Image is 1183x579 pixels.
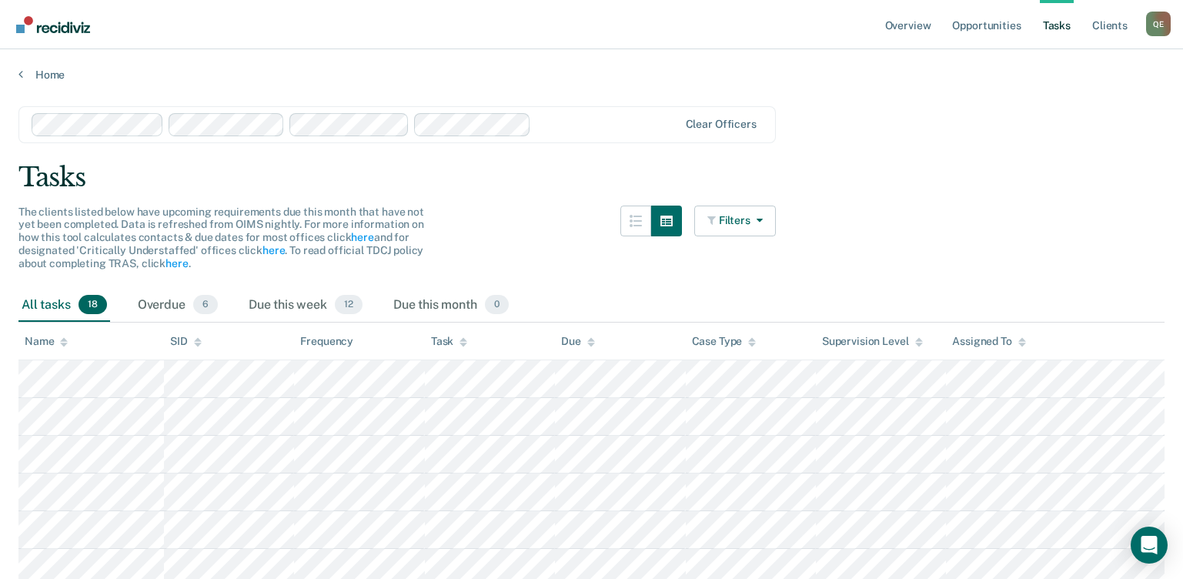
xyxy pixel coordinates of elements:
[351,231,373,243] a: here
[431,335,467,348] div: Task
[135,289,221,323] div: Overdue6
[165,257,188,269] a: here
[1146,12,1171,36] div: Q E
[18,68,1165,82] a: Home
[822,335,923,348] div: Supervision Level
[952,335,1025,348] div: Assigned To
[18,162,1165,193] div: Tasks
[1131,527,1168,564] div: Open Intercom Messenger
[18,206,424,269] span: The clients listed below have upcoming requirements due this month that have not yet been complet...
[686,118,757,131] div: Clear officers
[246,289,366,323] div: Due this week12
[1146,12,1171,36] button: Profile dropdown button
[18,289,110,323] div: All tasks18
[561,335,595,348] div: Due
[193,295,218,315] span: 6
[79,295,107,315] span: 18
[300,335,353,348] div: Frequency
[694,206,776,236] button: Filters
[692,335,757,348] div: Case Type
[170,335,202,348] div: SID
[262,244,285,256] a: here
[25,335,68,348] div: Name
[390,289,512,323] div: Due this month0
[485,295,509,315] span: 0
[16,16,90,33] img: Recidiviz
[335,295,363,315] span: 12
